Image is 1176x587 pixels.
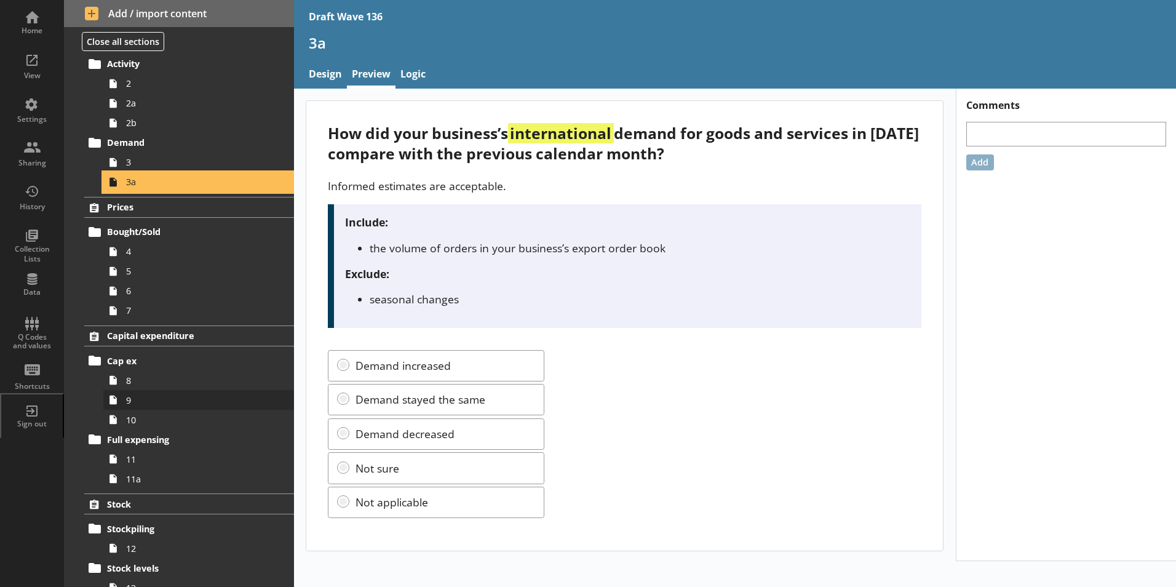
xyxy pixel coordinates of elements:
span: Demand [107,137,258,148]
div: Settings [10,114,54,124]
li: seasonal changes [370,292,911,306]
a: 12 [103,538,294,558]
h1: 3a [309,33,1161,52]
a: 2b [103,113,294,133]
a: Logic [395,62,431,89]
div: Shortcuts [10,381,54,391]
a: Activity [84,54,294,74]
a: 11 [103,449,294,469]
div: Sign out [10,419,54,429]
li: TurnoverActivity22a2bDemand33a [64,29,294,192]
a: Stockpiling [84,519,294,538]
span: Capital expenditure [107,330,258,341]
li: the volume of orders in your business’s export order book [370,241,911,255]
li: Demand33a [90,133,294,192]
span: Stock levels [107,562,258,574]
a: Preview [347,62,395,89]
span: Prices [107,201,258,213]
span: Activity [107,58,258,70]
a: 5 [103,262,294,281]
span: 10 [126,414,263,426]
div: Q Codes and values [10,333,54,351]
a: Prices [84,197,294,218]
a: 9 [103,390,294,410]
span: Bought/Sold [107,226,258,238]
li: Full expensing1111a [90,429,294,489]
span: 2 [126,78,263,89]
span: 11a [126,473,263,485]
span: Add / import content [85,7,274,20]
span: 5 [126,265,263,277]
li: Bought/Sold4567 [90,222,294,321]
li: Cap ex8910 [90,351,294,429]
span: 2a [126,97,263,109]
a: 2a [103,94,294,113]
li: Stockpiling12 [90,519,294,558]
li: Capital expenditureCap ex8910Full expensing1111a [64,325,294,489]
span: 3a [126,176,263,188]
span: 9 [126,394,263,406]
span: 4 [126,246,263,257]
a: Capital expenditure [84,325,294,346]
a: 8 [103,370,294,390]
a: 3 [103,153,294,172]
a: Bought/Sold [84,222,294,242]
a: 10 [103,410,294,429]
a: 6 [103,281,294,301]
button: Close all sections [82,32,164,51]
a: Demand [84,133,294,153]
a: 7 [103,301,294,321]
div: Data [10,287,54,297]
a: 2 [103,74,294,94]
span: 7 [126,305,263,316]
div: Home [10,26,54,36]
span: 8 [126,375,263,386]
a: Stock [84,493,294,514]
span: Full expensing [107,434,258,445]
div: Collection Lists [10,244,54,263]
div: Draft Wave 136 [309,10,383,23]
span: Stockpiling [107,523,258,535]
div: How did your business’s demand for goods and services in [DATE] compare with the previous calenda... [328,123,921,164]
span: 12 [126,543,263,554]
span: 2b [126,117,263,129]
div: History [10,202,54,212]
span: 11 [126,453,263,465]
a: 11a [103,469,294,489]
strong: international [508,123,613,143]
span: Stock [107,498,258,510]
span: 6 [126,285,263,297]
a: Stock levels [84,558,294,578]
span: 3 [126,156,263,168]
div: Sharing [10,158,54,168]
strong: Include: [345,215,388,230]
p: Informed estimates are acceptable. [328,178,921,193]
a: Full expensing [84,429,294,449]
span: Cap ex [107,355,258,367]
div: View [10,71,54,81]
strong: Exclude: [345,266,389,281]
a: Cap ex [84,351,294,370]
li: PricesBought/Sold4567 [64,197,294,321]
li: Activity22a2b [90,54,294,133]
a: 3a [103,172,294,192]
a: Design [304,62,347,89]
a: 4 [103,242,294,262]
